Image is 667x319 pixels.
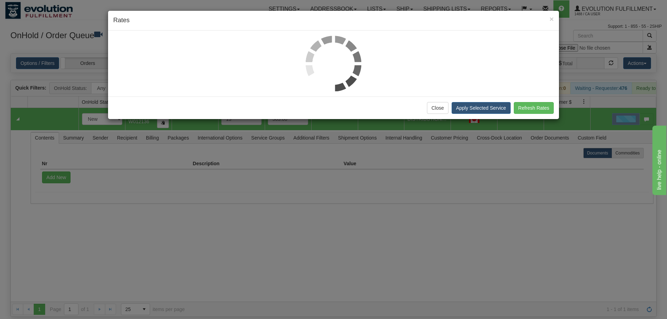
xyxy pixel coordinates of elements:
[550,15,554,23] span: ×
[113,16,554,25] h4: Rates
[5,4,64,12] div: live help - online
[550,15,554,23] button: Close
[427,102,448,114] button: Close
[514,102,554,114] button: Refresh Rates
[452,102,511,114] button: Apply Selected Service
[651,124,666,195] iframe: chat widget
[306,36,361,91] img: loader.gif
